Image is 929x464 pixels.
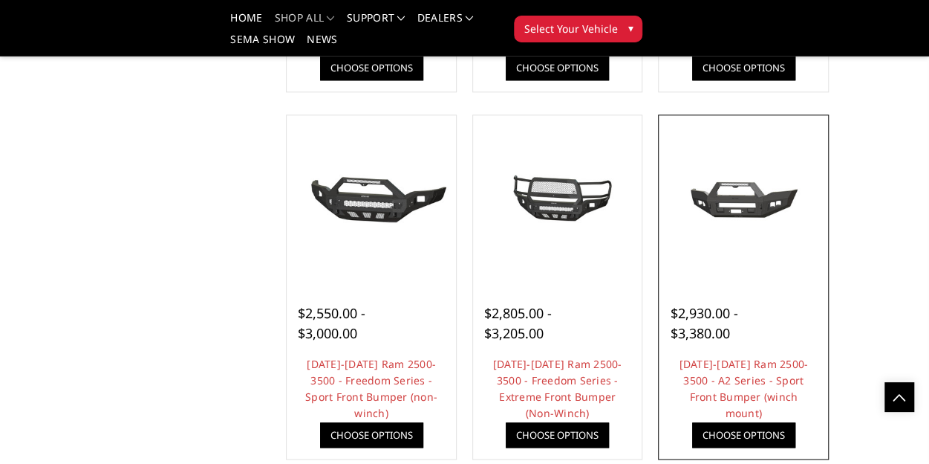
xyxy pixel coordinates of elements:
a: SEMA Show [230,34,295,56]
a: News [307,34,337,56]
a: Choose Options [692,422,795,448]
iframe: Chat Widget [855,393,929,464]
span: $2,550.00 - $3,000.00 [298,304,365,342]
a: Home [230,13,262,34]
a: shop all [275,13,335,34]
img: 2019-2025 Ram 2500-3500 - Freedom Series - Sport Front Bumper (non-winch) [290,162,452,238]
a: Choose Options [506,422,609,448]
a: Click to Top [884,382,914,412]
a: Support [347,13,405,34]
img: 2019-2025 Ram 2500-3500 - Freedom Series - Extreme Front Bumper (Non-Winch) [477,162,639,238]
a: Choose Options [692,55,795,80]
span: $2,805.00 - $3,205.00 [484,304,552,342]
a: Dealers [417,13,474,34]
a: [DATE]-[DATE] Ram 2500-3500 - A2 Series - Sport Front Bumper (winch mount) [679,357,808,420]
a: [DATE]-[DATE] Ram 2500-3500 - Freedom Series - Sport Front Bumper (non-winch) [305,357,437,420]
a: Choose Options [506,55,609,80]
a: 2019-2025 Ram 2500-3500 - A2 Series - Sport Front Bumper (winch mount) 2019-2025 Ram 2500-3500 - ... [662,119,824,281]
button: Select Your Vehicle [514,16,642,42]
span: $2,930.00 - $3,380.00 [670,304,737,342]
a: 2019-2025 Ram 2500-3500 - Freedom Series - Sport Front Bumper (non-winch) Multiple lighting options [290,119,452,281]
span: Select Your Vehicle [524,21,617,36]
a: Choose Options [320,55,423,80]
a: Choose Options [320,422,423,448]
img: 2019-2025 Ram 2500-3500 - A2 Series - Sport Front Bumper (winch mount) [662,164,824,236]
a: [DATE]-[DATE] Ram 2500-3500 - Freedom Series - Extreme Front Bumper (Non-Winch) [493,357,622,420]
span: ▾ [628,20,633,36]
a: 2019-2025 Ram 2500-3500 - Freedom Series - Extreme Front Bumper (Non-Winch) 2019-2025 Ram 2500-35... [477,119,639,281]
